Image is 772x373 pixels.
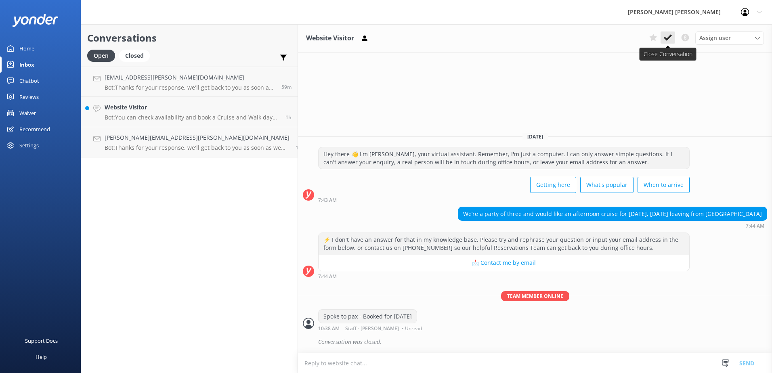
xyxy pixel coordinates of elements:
div: Closed [119,50,150,62]
span: Sep 18 2025 06:43pm (UTC +12:00) Pacific/Auckland [296,144,304,151]
div: We’re a party of three and would like an afternoon cruise for [DATE], [DATE] leaving from [GEOGRA... [458,207,767,221]
div: Support Docs [25,333,58,349]
a: Website VisitorBot:You can check availability and book a Cruise and Walk day trip online at [URL]... [81,97,298,127]
div: Chatbot [19,73,39,89]
h4: Website Visitor [105,103,279,112]
a: Closed [119,51,154,60]
p: Bot: You can check availability and book a Cruise and Walk day trip online at [URL][DOMAIN_NAME].... [105,114,279,121]
div: Inbox [19,57,34,73]
div: Hey there 👋 I'm [PERSON_NAME], your virtual assistant. Remember, I'm just a computer. I can only ... [319,147,689,169]
button: Getting here [530,177,576,193]
a: [EMAIL_ADDRESS][PERSON_NAME][DOMAIN_NAME]Bot:Thanks for your response, we'll get back to you as s... [81,67,298,97]
strong: 7:44 AM [318,274,337,279]
strong: 7:43 AM [318,198,337,203]
span: [DATE] [522,133,548,140]
h2: Conversations [87,30,292,46]
div: Reviews [19,89,39,105]
div: Sep 19 2025 10:38am (UTC +12:00) Pacific/Auckland [318,325,424,331]
div: Conversation was closed. [318,335,767,349]
span: Team member online [501,291,569,301]
button: When to arrive [638,177,690,193]
div: Help [36,349,47,365]
h4: [PERSON_NAME][EMAIL_ADDRESS][PERSON_NAME][DOMAIN_NAME] [105,133,289,142]
div: Sep 19 2025 07:44am (UTC +12:00) Pacific/Auckland [318,273,690,279]
div: 2025-09-18T22:38:47.712 [303,335,767,349]
div: Spoke to pax - Booked for [DATE] [319,310,417,323]
span: Sep 19 2025 09:40am (UTC +12:00) Pacific/Auckland [281,84,292,90]
div: Home [19,40,34,57]
img: yonder-white-logo.png [12,14,59,27]
p: Bot: Thanks for your response, we'll get back to you as soon as we can during opening hours. [105,84,275,91]
span: Assign user [699,34,731,42]
span: Staff - [PERSON_NAME] [345,326,399,331]
a: [PERSON_NAME][EMAIL_ADDRESS][PERSON_NAME][DOMAIN_NAME]Bot:Thanks for your response, we'll get bac... [81,127,298,157]
h3: Website Visitor [306,33,354,44]
a: Open [87,51,119,60]
strong: 7:44 AM [746,224,764,228]
p: Bot: Thanks for your response, we'll get back to you as soon as we can during opening hours. [105,144,289,151]
button: 📩 Contact me by email [319,255,689,271]
div: Sep 19 2025 07:44am (UTC +12:00) Pacific/Auckland [458,223,767,228]
button: What's popular [580,177,634,193]
div: ⚡ I don't have an answer for that in my knowledge base. Please try and rephrase your question or ... [319,233,689,254]
h4: [EMAIL_ADDRESS][PERSON_NAME][DOMAIN_NAME] [105,73,275,82]
div: Assign User [695,31,764,44]
span: • Unread [402,326,422,331]
div: Sep 19 2025 07:43am (UTC +12:00) Pacific/Auckland [318,197,690,203]
div: Waiver [19,105,36,121]
div: Open [87,50,115,62]
span: Sep 19 2025 09:15am (UTC +12:00) Pacific/Auckland [285,114,292,121]
strong: 10:38 AM [318,326,340,331]
div: Recommend [19,121,50,137]
div: Settings [19,137,39,153]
